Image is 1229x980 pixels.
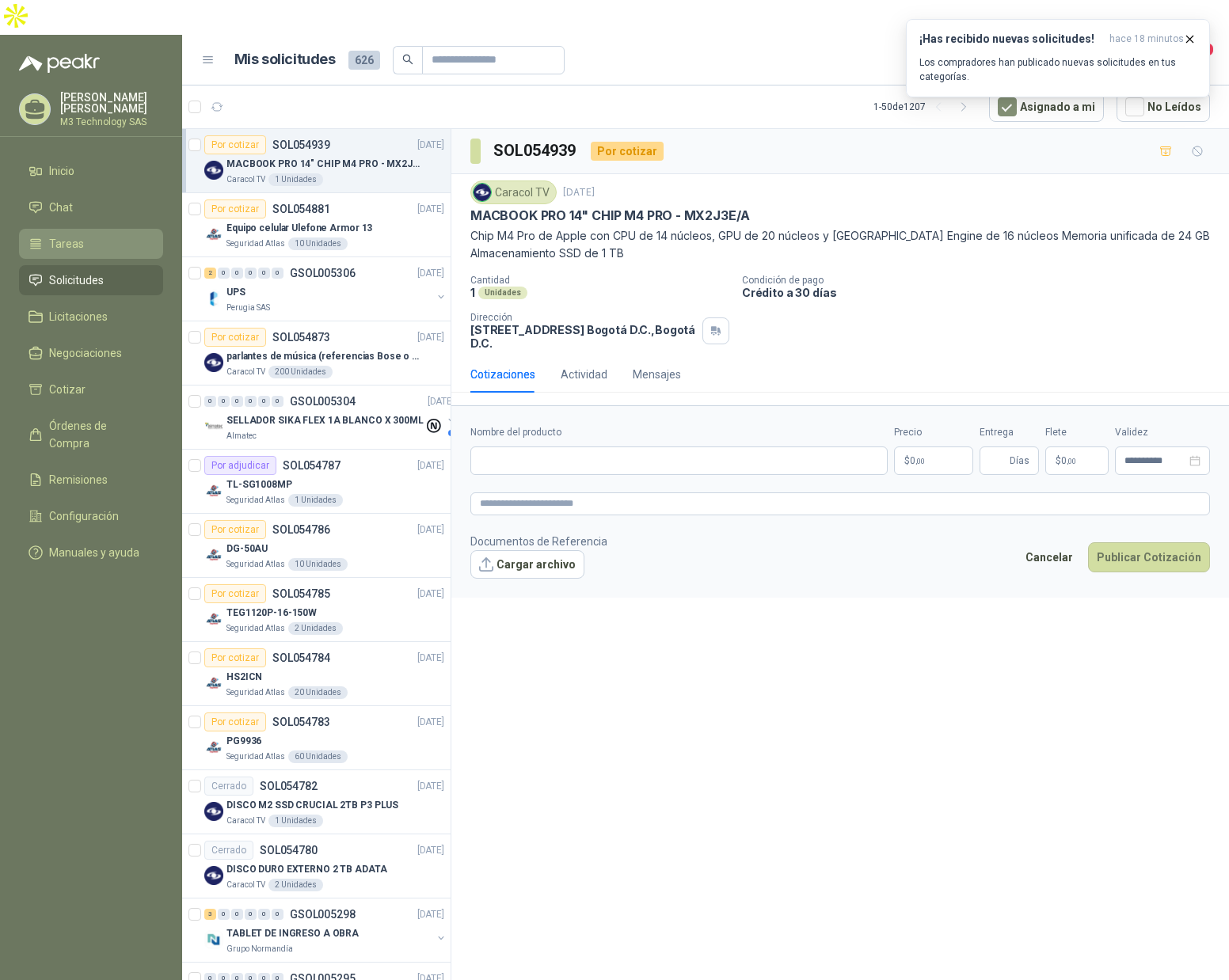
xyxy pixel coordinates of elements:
a: Órdenes de Compra [19,411,163,458]
p: SOL054785 [272,588,330,599]
img: Company Logo [204,802,223,821]
div: 0 [245,396,257,407]
p: $0,00 [894,446,973,475]
div: 0 [218,909,230,920]
p: [DATE] [417,779,444,794]
img: Company Logo [204,225,223,244]
span: 0 [910,456,925,465]
div: 0 [231,268,243,279]
div: 0 [245,909,257,920]
p: GSOL005306 [290,268,356,279]
p: [DATE] [417,651,444,666]
a: Por cotizarSOL054881[DATE] Company LogoEquipo celular Ulefone Armor 13Seguridad Atlas10 Unidades [182,193,451,257]
p: SOL054787 [283,460,341,471]
img: Company Logo [204,353,223,372]
div: Por cotizar [204,520,266,539]
div: Por cotizar [204,648,266,667]
a: CerradoSOL054782[DATE] Company LogoDISCO M2 SSD CRUCIAL 2TB P3 PLUSCaracol TV1 Unidades [182,770,451,834]
p: Seguridad Atlas [226,558,285,571]
span: $ [1056,456,1061,465]
span: Manuales y ayuda [49,544,139,561]
p: [DATE] [428,394,455,409]
span: Negociaciones [49,344,122,362]
p: UPS [226,285,245,300]
p: Dirección [470,312,696,323]
p: DISCO M2 SSD CRUCIAL 2TB P3 PLUS [226,798,398,813]
p: Caracol TV [226,366,265,378]
a: Por cotizarSOL054873[DATE] Company Logoparlantes de música (referencias Bose o Alexa) CON MARCACI... [182,321,451,386]
p: SOL054881 [272,203,330,215]
p: Seguridad Atlas [226,750,285,763]
span: Licitaciones [49,308,108,325]
span: Cotizar [49,381,86,398]
img: Logo peakr [19,54,100,73]
span: 0 [1061,456,1076,465]
div: Mensajes [633,366,681,383]
p: Seguridad Atlas [226,494,285,507]
a: Por cotizarSOL054783[DATE] Company LogoPG9936Seguridad Atlas60 Unidades [182,706,451,770]
span: ,00 [915,457,925,465]
button: Publicar Cotización [1088,542,1210,572]
p: Grupo Normandía [226,943,293,955]
div: 0 [258,396,270,407]
div: 0 [218,396,230,407]
div: 2 [204,268,216,279]
p: Seguridad Atlas [226,622,285,635]
div: Cerrado [204,841,253,860]
label: Entrega [980,425,1039,440]
h3: SOL054939 [493,139,578,163]
p: Chip M4 Pro de Apple con CPU de 14 núcleos, GPU de 20 núcleos y [GEOGRAPHIC_DATA] Engine de 16 nú... [470,227,1210,262]
div: Por adjudicar [204,456,276,475]
p: [DATE] [417,266,444,281]
span: Solicitudes [49,272,104,289]
p: Los compradores han publicado nuevas solicitudes en tus categorías. [919,55,1197,84]
span: ,00 [1067,457,1076,465]
span: Remisiones [49,471,108,488]
label: Precio [894,425,973,440]
div: 0 [272,268,283,279]
p: [PERSON_NAME] [PERSON_NAME] [60,92,163,114]
a: Configuración [19,501,163,531]
div: 0 [231,396,243,407]
a: CerradoSOL054780[DATE] Company LogoDISCO DURO EXTERNO 2 TB ADATACaracol TV2 Unidades [182,834,451,898]
div: 1 Unidades [288,494,343,507]
div: 0 [258,909,270,920]
img: Company Logo [204,610,223,629]
p: SELLADOR SIKA FLEX 1A BLANCO X 300ML [226,413,424,428]
a: Solicitudes [19,265,163,295]
div: 3 [204,909,216,920]
a: Remisiones [19,465,163,495]
a: Por cotizarSOL054786[DATE] Company LogoDG-50AUSeguridad Atlas10 Unidades [182,514,451,578]
img: Company Logo [204,738,223,757]
p: Equipo celular Ulefone Armor 13 [226,221,372,236]
div: 0 [231,909,243,920]
div: Por cotizar [204,199,266,218]
div: Por cotizar [204,584,266,603]
span: Tareas [49,235,84,253]
p: Caracol TV [226,879,265,891]
p: Crédito a 30 días [742,286,1223,299]
p: GSOL005304 [290,396,356,407]
p: DISCO DURO EXTERNO 2 TB ADATA [226,862,387,877]
label: Nombre del producto [470,425,888,440]
p: Condición de pago [742,275,1223,286]
label: Flete [1045,425,1109,440]
div: 2 Unidades [288,622,343,635]
img: Company Logo [204,289,223,308]
div: Por cotizar [204,135,266,154]
h1: Mis solicitudes [234,48,336,71]
a: Por adjudicarSOL054787[DATE] Company LogoTL-SG1008MPSeguridad Atlas1 Unidades [182,450,451,514]
h3: ¡Has recibido nuevas solicitudes! [919,32,1103,46]
div: Por cotizar [204,712,266,731]
div: 0 [258,268,270,279]
a: 2 0 0 0 0 0 GSOL005306[DATE] Company LogoUPSPerugia SAS [204,264,447,314]
a: Chat [19,192,163,222]
button: 4 [1181,46,1210,74]
p: M3 Technology SAS [60,117,163,127]
p: MACBOOK PRO 14" CHIP M4 PRO - MX2J3E/A [226,157,424,172]
p: HS2ICN [226,670,262,685]
a: Cotizar [19,374,163,405]
p: SOL054873 [272,332,330,343]
p: SOL054786 [272,524,330,535]
p: [DATE] [417,587,444,602]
